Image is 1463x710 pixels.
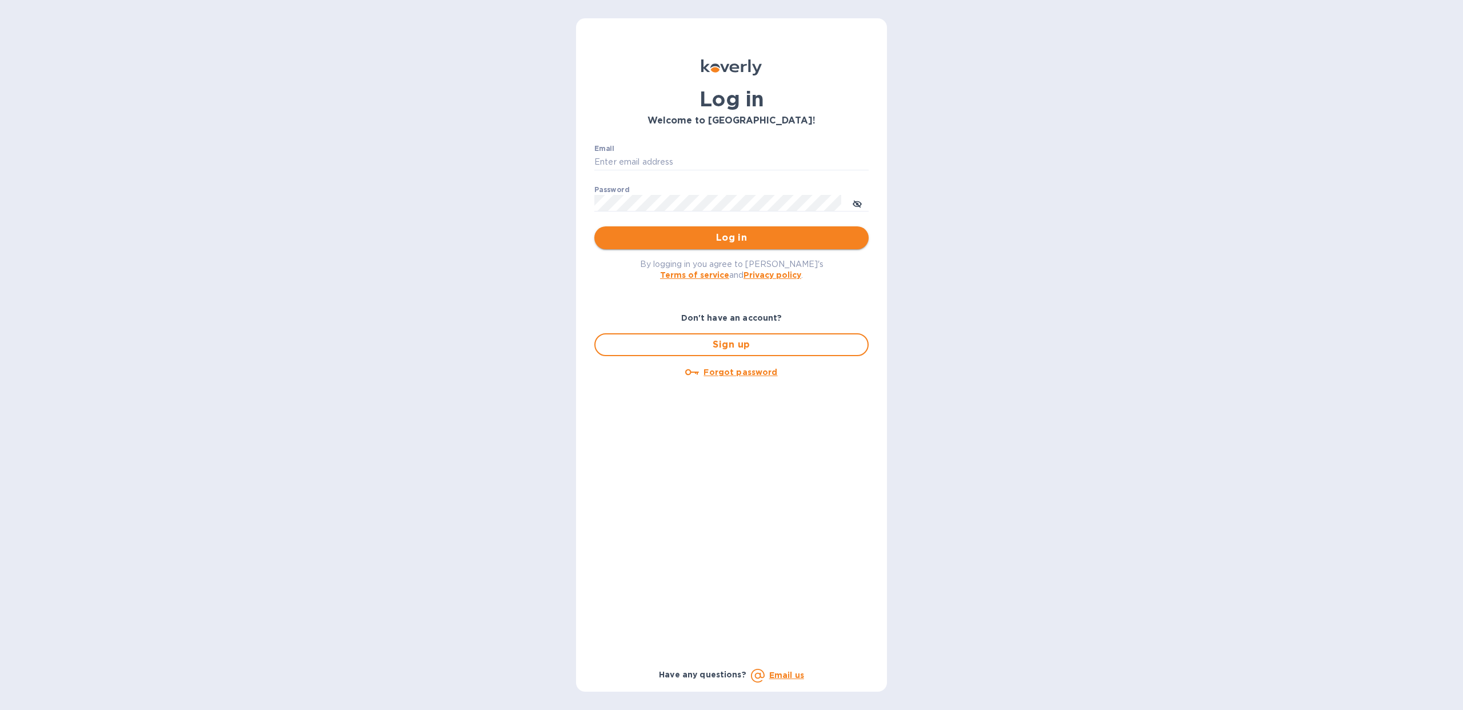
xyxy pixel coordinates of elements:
[660,270,729,280] a: Terms of service
[659,670,746,679] b: Have any questions?
[769,671,804,680] a: Email us
[603,231,860,245] span: Log in
[594,145,614,152] label: Email
[594,333,869,356] button: Sign up
[846,192,869,214] button: toggle password visibility
[594,154,869,171] input: Enter email address
[701,59,762,75] img: Koverly
[681,313,782,322] b: Don't have an account?
[605,338,858,352] span: Sign up
[703,368,777,377] u: Forgot password
[744,270,801,280] a: Privacy policy
[640,260,824,280] span: By logging in you agree to [PERSON_NAME]'s and .
[594,87,869,111] h1: Log in
[594,186,629,193] label: Password
[594,115,869,126] h3: Welcome to [GEOGRAPHIC_DATA]!
[594,226,869,249] button: Log in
